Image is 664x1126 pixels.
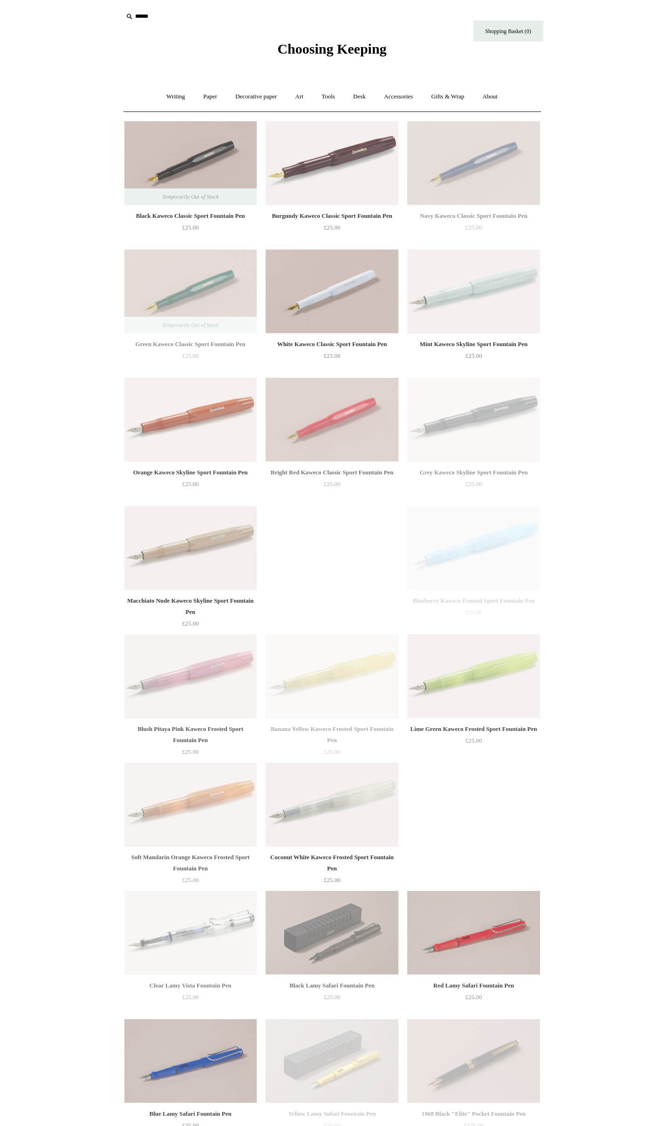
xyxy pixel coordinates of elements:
[266,1019,398,1103] img: Yellow Lamy Safari Fountain Pen
[410,980,537,991] div: Red Lamy Safari Fountain Pen
[407,634,540,718] a: Lime Green Kaweco Frosted Sport Fountain Pen Lime Green Kaweco Frosted Sport Fountain Pen
[124,634,257,718] a: Blush Pitaya Pink Kaweco Frosted Sport Fountain Pen Blush Pitaya Pink Kaweco Frosted Sport Founta...
[127,723,254,746] div: Blush Pitaya Pink Kaweco Frosted Sport Fountain Pen
[410,595,537,606] div: Blueberry Kaweco Frosted Sport Fountain Pen
[266,763,398,847] img: Coconut White Kaweco Frosted Sport Fountain Pen
[266,210,398,249] a: Burgundy Kaweco Classic Sport Fountain Pen £25.00
[266,763,398,847] a: Coconut White Kaweco Frosted Sport Fountain Pen Coconut White Kaweco Frosted Sport Fountain Pen
[324,994,341,1001] span: £25.00
[158,84,193,109] a: Writing
[324,480,341,487] span: £25.00
[266,723,398,762] a: Banana Yellow Kaweco Frosted Sport Fountain Pen £25.00
[268,1108,396,1119] div: Yellow Lamy Safari Fountain Pen
[268,723,396,746] div: Banana Yellow Kaweco Frosted Sport Fountain Pen
[182,224,199,231] span: £25.00
[324,224,341,231] span: £25.00
[124,121,257,205] a: Black Kaweco Classic Sport Fountain Pen Black Kaweco Classic Sport Fountain Pen Temporarily Out o...
[376,84,421,109] a: Accessories
[465,224,482,231] span: £25.00
[410,1108,537,1119] div: 1968 Black "Elite" Pocket Fountain Pen
[324,748,341,755] span: £25.00
[124,506,257,590] img: Macchiato Nude Kaweco Skyline Sport Fountain Pen
[407,250,540,334] a: Mint Kaweco Skyline Sport Fountain Pen Mint Kaweco Skyline Sport Fountain Pen
[182,994,199,1001] span: £25.00
[124,852,257,890] a: Soft Mandarin Orange Kaweco Frosted Sport Fountain Pen £25.00
[407,980,540,1018] a: Red Lamy Safari Fountain Pen £25.00
[277,49,386,55] a: Choosing Keeping
[266,634,398,718] a: Banana Yellow Kaweco Frosted Sport Fountain Pen Banana Yellow Kaweco Frosted Sport Fountain Pen
[277,41,386,56] span: Choosing Keeping
[124,723,257,762] a: Blush Pitaya Pink Kaweco Frosted Sport Fountain Pen £25.00
[227,84,285,109] a: Decorative paper
[407,378,540,462] a: Grey Kaweco Skyline Sport Fountain Pen Grey Kaweco Skyline Sport Fountain Pen
[124,1019,257,1103] a: Blue Lamy Safari Fountain Pen Blue Lamy Safari Fountain Pen
[266,250,398,334] img: White Kaweco Classic Sport Fountain Pen
[410,339,537,350] div: Mint Kaweco Skyline Sport Fountain Pen
[124,378,257,462] img: Orange Kaweco Skyline Sport Fountain Pen
[407,595,540,633] a: Blueberry Kaweco Frosted Sport Fountain Pen £25.00
[124,467,257,505] a: Orange Kaweco Skyline Sport Fountain Pen £25.00
[465,480,482,487] span: £25.00
[407,121,540,205] img: Navy Kaweco Classic Sport Fountain Pen
[410,467,537,478] div: Grey Kaweco Skyline Sport Fountain Pen
[266,378,398,462] img: Bright Red Kaweco Classic Sport Fountain Pen
[474,84,506,109] a: About
[407,891,540,975] img: Red Lamy Safari Fountain Pen
[266,121,398,205] img: Burgundy Kaweco Classic Sport Fountain Pen
[182,352,199,359] span: £25.00
[287,84,312,109] a: Art
[268,467,396,478] div: Bright Red Kaweco Classic Sport Fountain Pen
[153,317,228,334] span: Temporarily Out of Stock
[195,84,226,109] a: Paper
[124,634,257,718] img: Blush Pitaya Pink Kaweco Frosted Sport Fountain Pen
[124,763,257,847] img: Soft Mandarin Orange Kaweco Frosted Sport Fountain Pen
[266,378,398,462] a: Bright Red Kaweco Classic Sport Fountain Pen Bright Red Kaweco Classic Sport Fountain Pen
[268,339,396,350] div: White Kaweco Classic Sport Fountain Pen
[182,748,199,755] span: £25.00
[127,852,254,874] div: Soft Mandarin Orange Kaweco Frosted Sport Fountain Pen
[268,210,396,222] div: Burgundy Kaweco Classic Sport Fountain Pen
[465,737,482,744] span: £25.00
[407,378,540,462] img: Grey Kaweco Skyline Sport Fountain Pen
[268,980,396,991] div: Black Lamy Safari Fountain Pen
[407,121,540,205] a: Navy Kaweco Classic Sport Fountain Pen Navy Kaweco Classic Sport Fountain Pen
[465,609,482,616] span: £25.00
[407,506,540,590] img: Blueberry Kaweco Frosted Sport Fountain Pen
[266,980,398,1018] a: Black Lamy Safari Fountain Pen £25.00
[407,723,540,762] a: Lime Green Kaweco Frosted Sport Fountain Pen £25.00
[182,620,199,627] span: £25.00
[423,84,472,109] a: Gifts & Wrap
[127,339,254,350] div: Green Kaweco Classic Sport Fountain Pen
[124,595,257,633] a: Macchiato Nude Kaweco Skyline Sport Fountain Pen £25.00
[266,891,398,975] a: Black Lamy Safari Fountain Pen Black Lamy Safari Fountain Pen
[266,891,398,975] img: Black Lamy Safari Fountain Pen
[124,980,257,1018] a: Clear Lamy Vista Fountain Pen £25.00
[407,1019,540,1103] img: 1968 Black "Elite" Pocket Fountain Pen
[410,723,537,735] div: Lime Green Kaweco Frosted Sport Fountain Pen
[266,339,398,377] a: White Kaweco Classic Sport Fountain Pen £25.00
[266,1019,398,1103] a: Yellow Lamy Safari Fountain Pen Yellow Lamy Safari Fountain Pen
[124,210,257,249] a: Black Kaweco Classic Sport Fountain Pen £25.00
[324,352,341,359] span: £25.00
[266,250,398,334] a: White Kaweco Classic Sport Fountain Pen White Kaweco Classic Sport Fountain Pen
[124,121,257,205] img: Black Kaweco Classic Sport Fountain Pen
[313,84,343,109] a: Tools
[465,994,482,1001] span: £25.00
[407,339,540,377] a: Mint Kaweco Skyline Sport Fountain Pen £25.00
[124,250,257,334] a: Green Kaweco Classic Sport Fountain Pen Green Kaweco Classic Sport Fountain Pen Temporarily Out o...
[407,250,540,334] img: Mint Kaweco Skyline Sport Fountain Pen
[124,339,257,377] a: Green Kaweco Classic Sport Fountain Pen £25.00
[182,480,199,487] span: £25.00
[407,634,540,718] img: Lime Green Kaweco Frosted Sport Fountain Pen
[407,467,540,505] a: Grey Kaweco Skyline Sport Fountain Pen £25.00
[153,188,228,205] span: Temporarily Out of Stock
[266,634,398,718] img: Banana Yellow Kaweco Frosted Sport Fountain Pen
[407,210,540,249] a: Navy Kaweco Classic Sport Fountain Pen £25.00
[124,506,257,590] a: Macchiato Nude Kaweco Skyline Sport Fountain Pen Macchiato Nude Kaweco Skyline Sport Fountain Pen
[473,21,543,42] a: Shopping Basket (0)
[124,763,257,847] a: Soft Mandarin Orange Kaweco Frosted Sport Fountain Pen Soft Mandarin Orange Kaweco Frosted Sport ...
[124,250,257,334] img: Green Kaweco Classic Sport Fountain Pen
[127,1108,254,1119] div: Blue Lamy Safari Fountain Pen
[410,210,537,222] div: Navy Kaweco Classic Sport Fountain Pen
[407,891,540,975] a: Red Lamy Safari Fountain Pen Red Lamy Safari Fountain Pen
